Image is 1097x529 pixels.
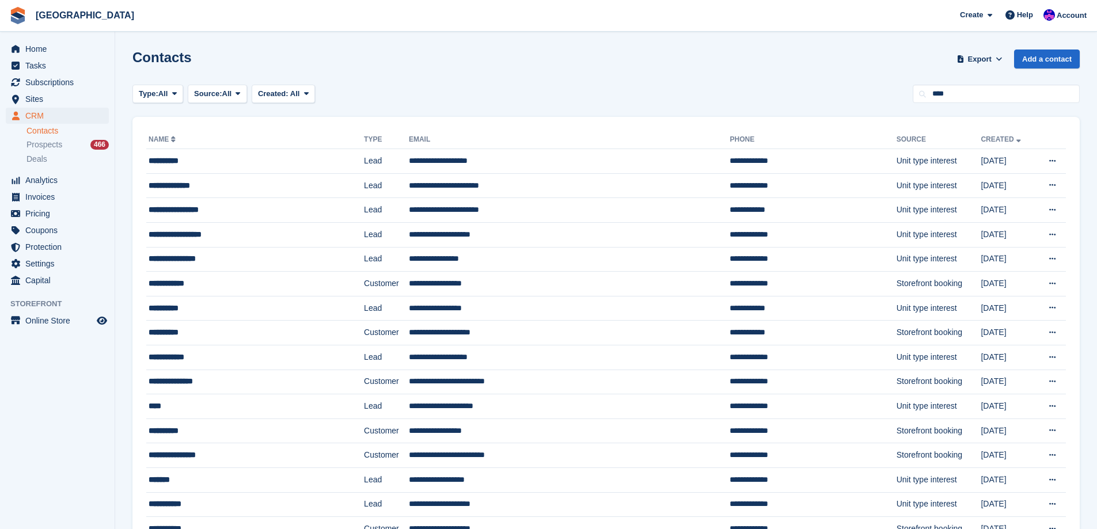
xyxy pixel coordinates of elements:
span: Online Store [25,313,94,329]
button: Type: All [132,85,183,104]
span: Capital [25,272,94,288]
th: Type [364,131,409,149]
td: Storefront booking [897,321,981,345]
a: Preview store [95,314,109,328]
a: menu [6,74,109,90]
td: Storefront booking [897,418,981,443]
button: Source: All [188,85,247,104]
td: [DATE] [981,370,1035,394]
td: Unit type interest [897,173,981,198]
span: Prospects [26,139,62,150]
span: Account [1057,10,1087,21]
td: [DATE] [981,222,1035,247]
a: Name [149,135,178,143]
a: Prospects 466 [26,139,109,151]
span: Settings [25,256,94,272]
span: Create [960,9,983,21]
h1: Contacts [132,50,192,65]
div: 466 [90,140,109,150]
td: Lead [364,467,409,492]
td: [DATE] [981,492,1035,517]
td: [DATE] [981,394,1035,419]
span: Created: [258,89,289,98]
span: Coupons [25,222,94,238]
td: Unit type interest [897,467,981,492]
a: menu [6,108,109,124]
td: Storefront booking [897,443,981,468]
span: All [158,88,168,100]
a: menu [6,272,109,288]
td: [DATE] [981,345,1035,370]
a: Contacts [26,125,109,136]
td: Unit type interest [897,198,981,223]
td: Storefront booking [897,272,981,296]
a: menu [6,222,109,238]
td: [DATE] [981,296,1035,321]
span: Pricing [25,205,94,222]
span: Deals [26,154,47,165]
td: Lead [364,247,409,272]
td: Customer [364,418,409,443]
a: menu [6,58,109,74]
td: [DATE] [981,418,1035,443]
td: Lead [364,149,409,174]
span: Tasks [25,58,94,74]
a: menu [6,189,109,205]
img: Ivan Gačić [1043,9,1055,21]
th: Phone [730,131,896,149]
th: Email [409,131,730,149]
th: Source [897,131,981,149]
a: [GEOGRAPHIC_DATA] [31,6,139,25]
td: Unit type interest [897,492,981,517]
span: All [222,88,232,100]
td: Unit type interest [897,149,981,174]
td: Unit type interest [897,296,981,321]
td: [DATE] [981,173,1035,198]
td: Customer [364,370,409,394]
span: Source: [194,88,222,100]
a: menu [6,91,109,107]
td: [DATE] [981,272,1035,296]
td: [DATE] [981,247,1035,272]
span: Analytics [25,172,94,188]
td: [DATE] [981,443,1035,468]
td: Customer [364,321,409,345]
a: menu [6,256,109,272]
a: Add a contact [1014,50,1080,68]
td: Unit type interest [897,247,981,272]
td: [DATE] [981,149,1035,174]
td: [DATE] [981,467,1035,492]
td: Storefront booking [897,370,981,394]
td: Unit type interest [897,394,981,419]
span: Export [968,54,992,65]
a: menu [6,239,109,255]
span: Type: [139,88,158,100]
td: Lead [364,198,409,223]
span: Invoices [25,189,94,205]
img: stora-icon-8386f47178a22dfd0bd8f6a31ec36ba5ce8667c1dd55bd0f319d3a0aa187defe.svg [9,7,26,24]
td: Customer [364,272,409,296]
span: All [290,89,300,98]
a: Created [981,135,1023,143]
a: menu [6,205,109,222]
span: Sites [25,91,94,107]
td: Lead [364,394,409,419]
a: Deals [26,153,109,165]
a: menu [6,41,109,57]
td: Lead [364,222,409,247]
span: Help [1017,9,1033,21]
td: Lead [364,173,409,198]
a: menu [6,172,109,188]
span: Home [25,41,94,57]
span: Storefront [10,298,115,310]
span: Protection [25,239,94,255]
button: Export [954,50,1005,68]
span: CRM [25,108,94,124]
td: Lead [364,345,409,370]
td: Lead [364,296,409,321]
td: Unit type interest [897,345,981,370]
td: Customer [364,443,409,468]
span: Subscriptions [25,74,94,90]
a: menu [6,313,109,329]
td: Lead [364,492,409,517]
